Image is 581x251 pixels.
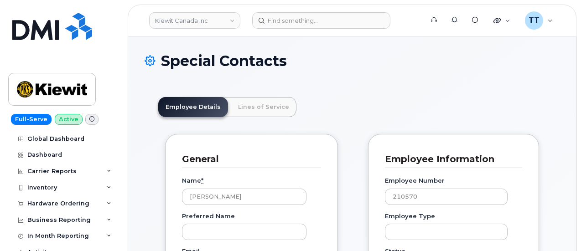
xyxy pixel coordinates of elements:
[201,177,203,184] abbr: required
[385,176,445,185] label: Employee Number
[182,176,203,185] label: Name
[182,153,314,165] h3: General
[385,212,435,220] label: Employee Type
[145,53,560,69] h1: Special Contacts
[231,97,296,117] a: Lines of Service
[158,97,228,117] a: Employee Details
[385,153,515,165] h3: Employee Information
[182,212,235,220] label: Preferred Name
